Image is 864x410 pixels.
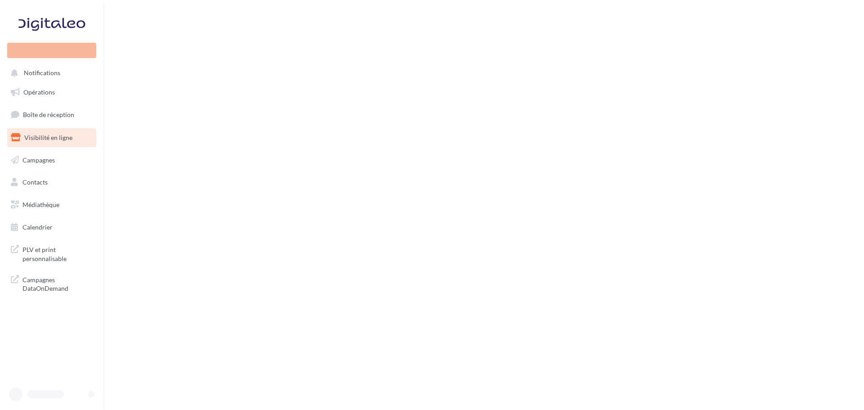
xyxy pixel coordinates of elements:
span: Médiathèque [22,201,59,208]
a: Campagnes [5,151,98,170]
span: Boîte de réception [23,111,74,118]
a: Contacts [5,173,98,192]
a: Opérations [5,83,98,102]
span: PLV et print personnalisable [22,243,93,263]
a: Campagnes DataOnDemand [5,270,98,297]
a: Boîte de réception [5,105,98,124]
a: Calendrier [5,218,98,237]
span: Contacts [22,178,48,186]
a: Médiathèque [5,195,98,214]
span: Campagnes [22,156,55,163]
a: Visibilité en ligne [5,128,98,147]
span: Visibilité en ligne [24,134,72,141]
a: PLV et print personnalisable [5,240,98,266]
span: Opérations [23,88,55,96]
span: Calendrier [22,223,53,231]
span: Notifications [24,69,60,77]
span: Campagnes DataOnDemand [22,274,93,293]
div: Nouvelle campagne [7,43,96,58]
